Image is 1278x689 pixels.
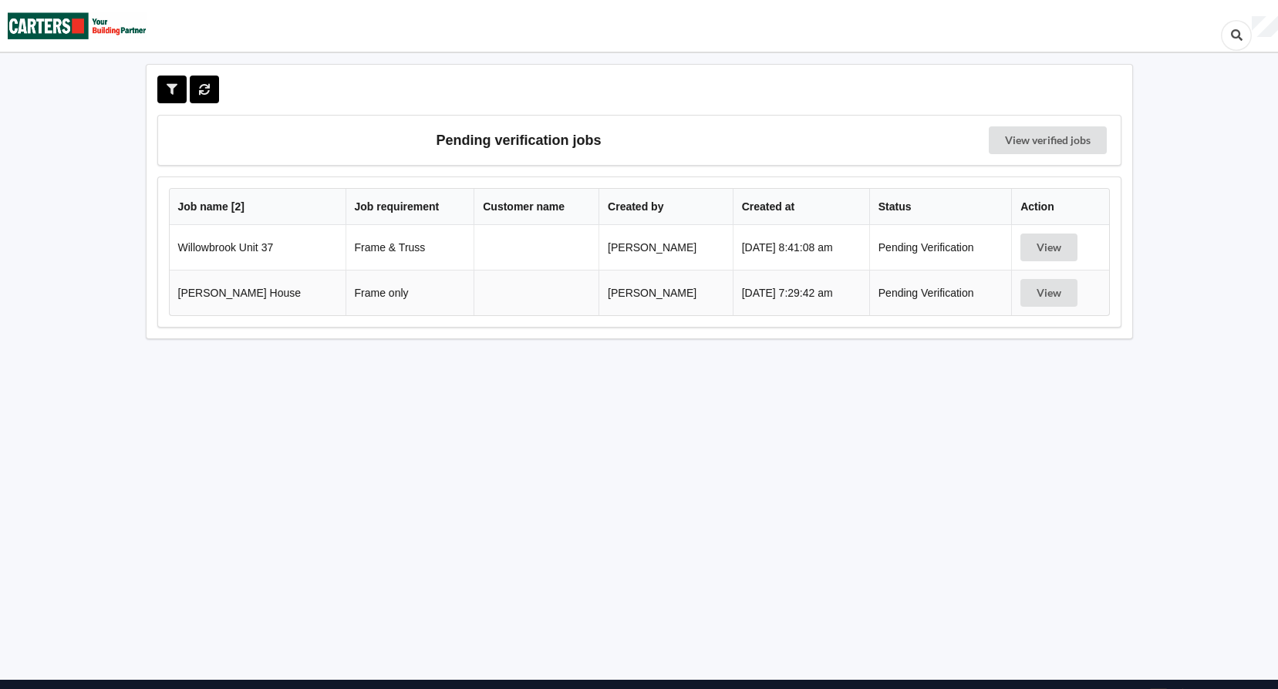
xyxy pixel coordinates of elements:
[170,225,346,270] td: Willowbrook Unit 37
[170,189,346,225] th: Job name [ 2 ]
[733,270,869,315] td: [DATE] 7:29:42 am
[599,225,733,270] td: [PERSON_NAME]
[8,1,147,51] img: Carters
[170,270,346,315] td: [PERSON_NAME] House
[989,126,1107,154] a: View verified jobs
[599,270,733,315] td: [PERSON_NAME]
[474,189,599,225] th: Customer name
[1020,287,1081,299] a: View
[169,126,869,154] h3: Pending verification jobs
[1252,16,1278,38] div: User Profile
[599,189,733,225] th: Created by
[346,189,474,225] th: Job requirement
[346,225,474,270] td: Frame & Truss
[1020,279,1077,307] button: View
[733,225,869,270] td: [DATE] 8:41:08 am
[346,270,474,315] td: Frame only
[1020,241,1081,254] a: View
[869,270,1011,315] td: Pending Verification
[1020,234,1077,261] button: View
[869,225,1011,270] td: Pending Verification
[733,189,869,225] th: Created at
[869,189,1011,225] th: Status
[1011,189,1108,225] th: Action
